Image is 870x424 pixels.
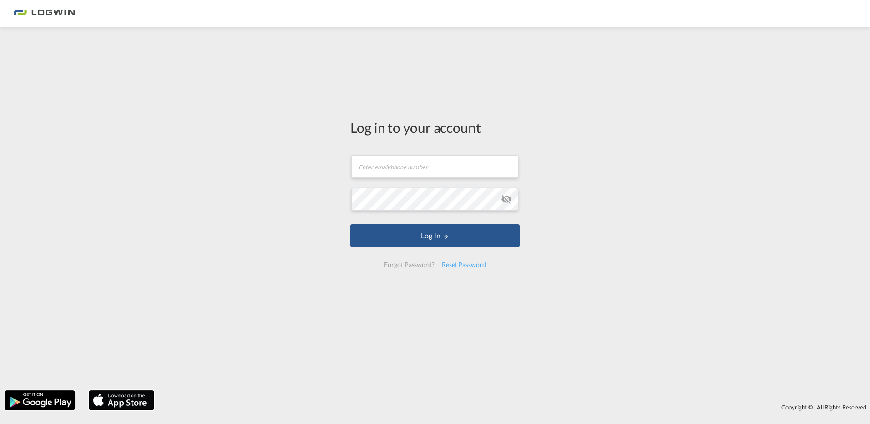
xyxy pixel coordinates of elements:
[501,194,512,205] md-icon: icon-eye-off
[351,155,518,178] input: Enter email/phone number
[350,118,520,137] div: Log in to your account
[159,399,870,415] div: Copyright © . All Rights Reserved
[4,389,76,411] img: google.png
[350,224,520,247] button: LOGIN
[438,257,490,273] div: Reset Password
[88,389,155,411] img: apple.png
[14,4,75,24] img: 2761ae10d95411efa20a1f5e0282d2d7.png
[380,257,438,273] div: Forgot Password?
